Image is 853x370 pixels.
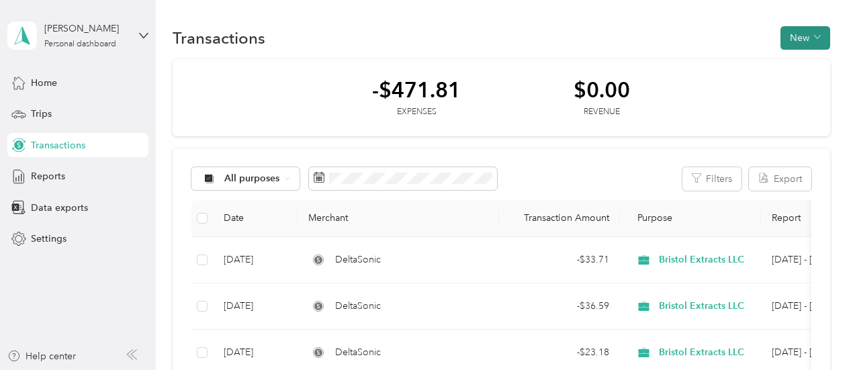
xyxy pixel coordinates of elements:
[31,138,85,152] span: Transactions
[574,106,630,118] div: Revenue
[31,201,88,215] span: Data exports
[224,174,280,183] span: All purposes
[372,78,461,101] div: -$471.81
[510,252,609,267] div: - $33.71
[682,167,742,191] button: Filters
[31,107,52,121] span: Trips
[44,21,128,36] div: [PERSON_NAME]
[778,295,853,370] iframe: Everlance-gr Chat Button Frame
[335,345,381,360] span: DeltaSonic
[44,40,116,48] div: Personal dashboard
[372,106,461,118] div: Expenses
[31,232,66,246] span: Settings
[780,26,830,50] button: New
[749,167,811,191] button: Export
[574,78,630,101] div: $0.00
[31,76,57,90] span: Home
[213,283,298,330] td: [DATE]
[298,200,499,237] th: Merchant
[659,299,744,314] span: Bristol Extracts LLC
[335,252,381,267] span: DeltaSonic
[499,200,620,237] th: Transaction Amount
[335,299,381,314] span: DeltaSonic
[213,237,298,283] td: [DATE]
[7,349,76,363] button: Help center
[213,200,298,237] th: Date
[31,169,65,183] span: Reports
[173,31,265,45] h1: Transactions
[510,299,609,314] div: - $36.59
[659,252,744,267] span: Bristol Extracts LLC
[659,345,744,360] span: Bristol Extracts LLC
[510,345,609,360] div: - $23.18
[631,212,673,224] span: Purpose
